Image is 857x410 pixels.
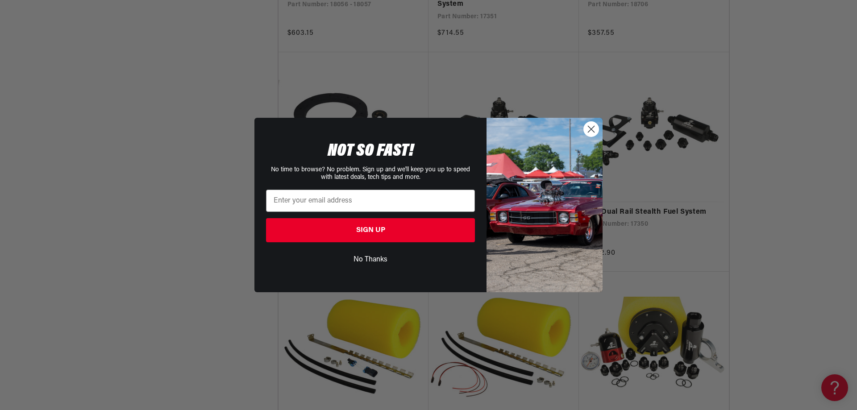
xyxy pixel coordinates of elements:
[583,121,599,137] button: Close dialog
[266,190,475,212] input: Enter your email address
[328,142,414,160] span: NOT SO FAST!
[271,166,470,181] span: No time to browse? No problem. Sign up and we'll keep you up to speed with latest deals, tech tip...
[487,118,603,292] img: 85cdd541-2605-488b-b08c-a5ee7b438a35.jpeg
[266,218,475,242] button: SIGN UP
[266,251,475,268] button: No Thanks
